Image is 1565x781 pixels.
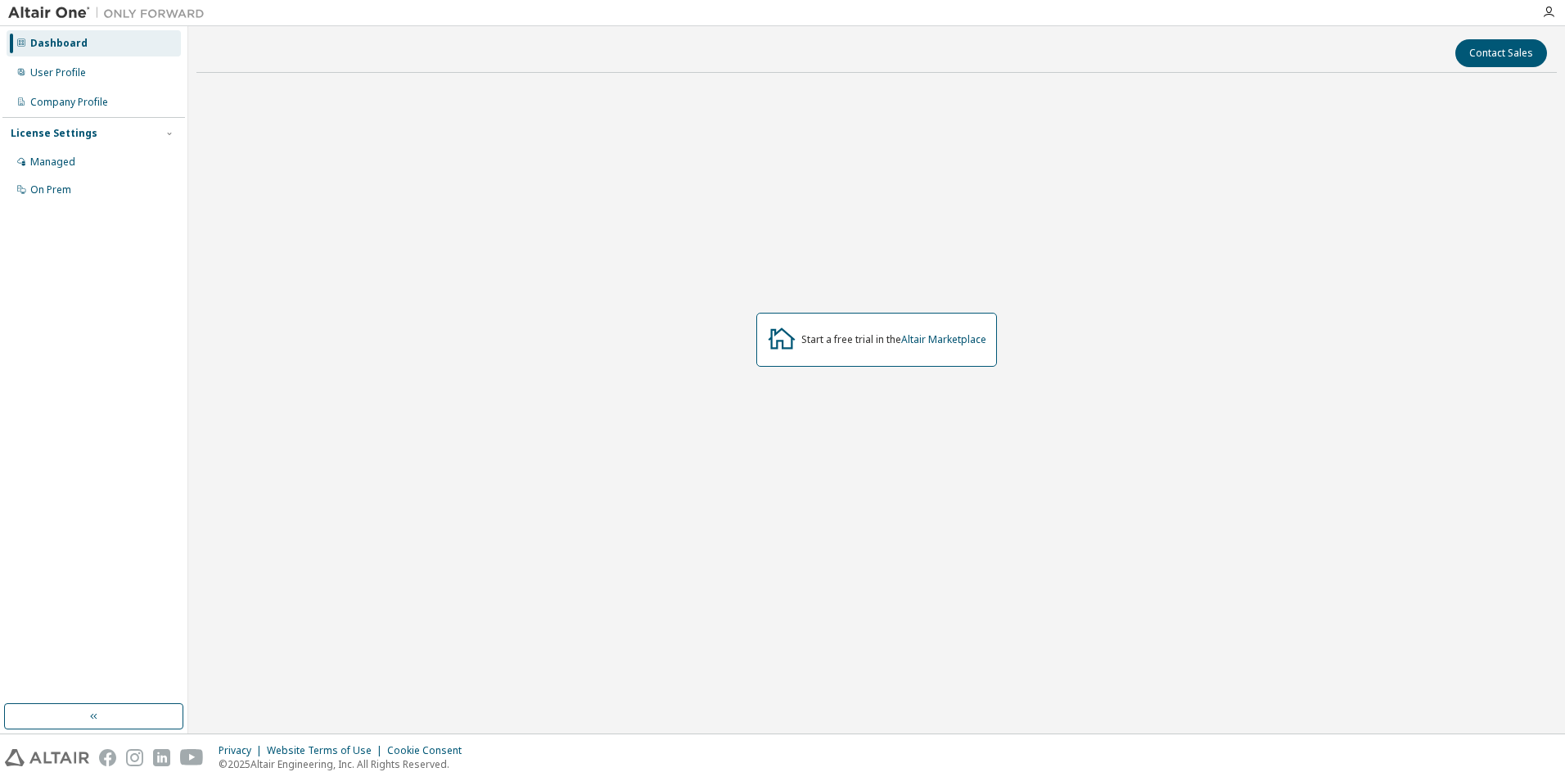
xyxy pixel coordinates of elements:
div: Privacy [219,744,267,757]
a: Altair Marketplace [901,332,986,346]
img: youtube.svg [180,749,204,766]
img: linkedin.svg [153,749,170,766]
img: altair_logo.svg [5,749,89,766]
div: License Settings [11,127,97,140]
div: Cookie Consent [387,744,471,757]
img: facebook.svg [99,749,116,766]
div: Managed [30,156,75,169]
div: Company Profile [30,96,108,109]
p: © 2025 Altair Engineering, Inc. All Rights Reserved. [219,757,471,771]
div: Dashboard [30,37,88,50]
div: Start a free trial in the [801,333,986,346]
div: Website Terms of Use [267,744,387,757]
div: On Prem [30,183,71,196]
div: User Profile [30,66,86,79]
img: Altair One [8,5,213,21]
img: instagram.svg [126,749,143,766]
button: Contact Sales [1455,39,1547,67]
